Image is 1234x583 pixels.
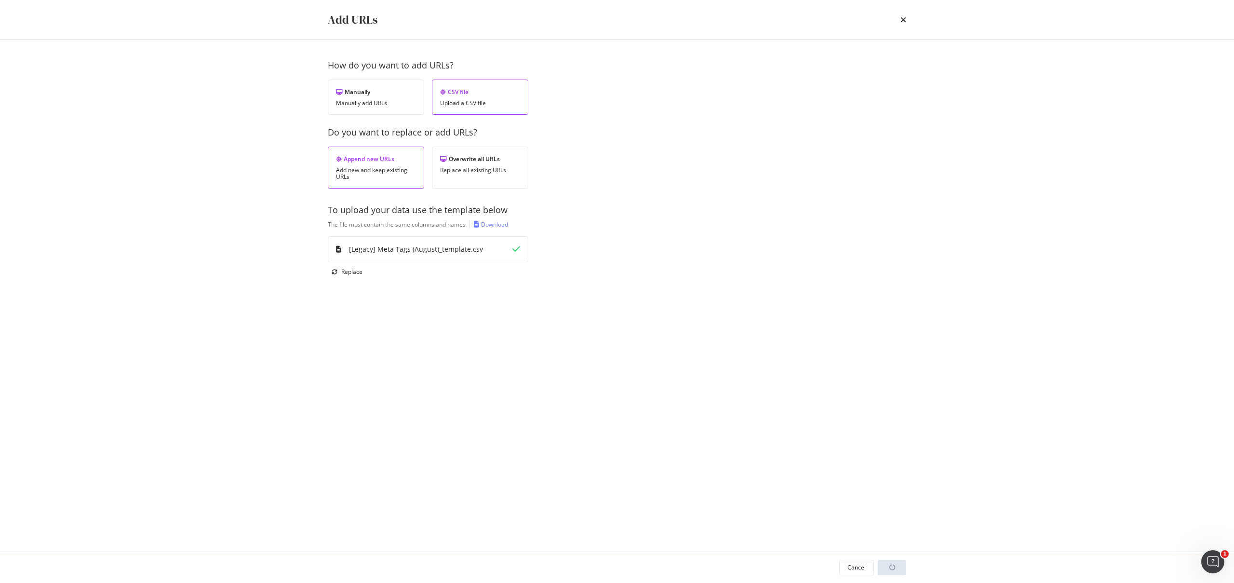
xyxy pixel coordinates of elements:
[440,155,520,163] div: Overwrite all URLs
[328,264,362,280] button: Replace
[336,167,416,180] div: Add new and keep existing URLs
[328,59,906,72] div: How do you want to add URLs?
[440,100,520,107] div: Upload a CSV file
[847,563,866,571] div: Cancel
[328,12,377,28] div: Add URLs
[878,560,906,575] div: loading
[341,268,362,276] div: Replace
[1221,550,1229,558] span: 1
[328,220,466,229] div: The file must contain the same columns and names
[481,220,508,229] div: Download
[900,12,906,28] div: times
[336,88,416,96] div: Manually
[839,560,874,575] button: Cancel
[1201,550,1224,573] iframe: Intercom live chat
[474,220,508,229] a: Download
[328,126,906,139] div: Do you want to replace or add URLs?
[349,244,483,254] div: [Legacy] Meta Tags (August)_template.csv
[336,100,416,107] div: Manually add URLs
[440,88,520,96] div: CSV file
[328,204,906,217] div: To upload your data use the template below
[440,167,520,174] div: Replace all existing URLs
[336,155,416,163] div: Append new URLs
